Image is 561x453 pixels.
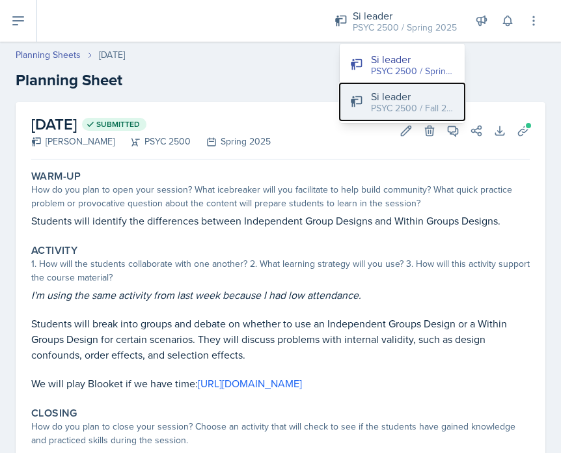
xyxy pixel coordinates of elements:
button: Si leader PSYC 2500 / Spring 2025 [340,46,465,83]
div: 1. How will the students collaborate with one another? 2. What learning strategy will you use? 3.... [31,257,530,284]
button: Si leader PSYC 2500 / Fall 2025 [340,83,465,120]
h2: Planning Sheet [16,68,545,92]
div: How do you plan to open your session? What icebreaker will you facilitate to help build community... [31,183,530,210]
div: PSYC 2500 / Spring 2025 [371,64,454,78]
div: [DATE] [99,48,125,62]
label: Activity [31,244,77,257]
p: Students will identify the differences between Independent Group Designs and Within Groups Designs. [31,213,530,228]
div: [PERSON_NAME] [31,135,115,148]
label: Warm-Up [31,170,81,183]
div: Si leader [353,8,457,23]
div: PSYC 2500 / Fall 2025 [371,102,454,115]
div: PSYC 2500 / Spring 2025 [353,21,457,34]
div: PSYC 2500 [115,135,191,148]
span: Submitted [96,119,140,130]
h2: [DATE] [31,113,271,136]
em: I'm using the same activity from last week because I had low attendance. [31,288,361,302]
p: We will play Blooket if we have time: [31,376,530,391]
div: Spring 2025 [191,135,271,148]
a: Planning Sheets [16,48,81,62]
a: [URL][DOMAIN_NAME] [198,376,302,391]
div: Si leader [371,51,454,67]
div: How do you plan to close your session? Choose an activity that will check to see if the students ... [31,420,530,447]
label: Closing [31,407,77,420]
p: Students will break into groups and debate on whether to use an Independent Groups Design or a Wi... [31,316,530,363]
div: Si leader [371,89,454,104]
